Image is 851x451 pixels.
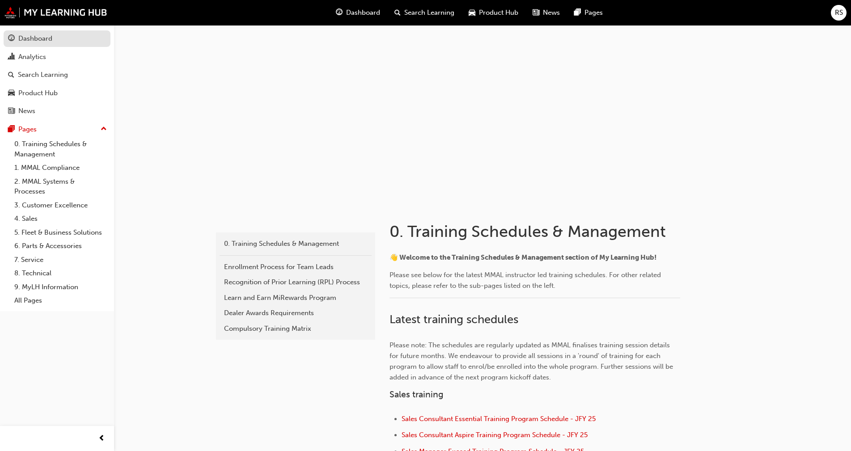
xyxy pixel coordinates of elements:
[18,106,35,116] div: News
[533,7,539,18] span: news-icon
[390,253,656,261] span: 👋 Welcome to the Training Schedules & Management section of My Learning Hub!
[11,239,110,253] a: 6. Parts & Accessories
[4,121,110,138] button: Pages
[11,294,110,308] a: All Pages
[387,4,461,22] a: search-iconSearch Learning
[390,389,444,400] span: Sales training
[404,8,454,18] span: Search Learning
[543,8,560,18] span: News
[336,7,343,18] span: guage-icon
[567,4,610,22] a: pages-iconPages
[8,35,15,43] span: guage-icon
[4,49,110,65] a: Analytics
[4,67,110,83] a: Search Learning
[11,175,110,198] a: 2. MMAL Systems & Processes
[4,29,110,121] button: DashboardAnalyticsSearch LearningProduct HubNews
[402,415,596,423] a: Sales Consultant Essential Training Program Schedule - JFY 25
[11,161,110,175] a: 1. MMAL Compliance
[4,103,110,119] a: News
[835,8,843,18] span: RS
[220,305,372,321] a: Dealer Awards Requirements
[220,290,372,306] a: Learn and Earn MiRewards Program
[394,7,401,18] span: search-icon
[346,8,380,18] span: Dashboard
[8,107,15,115] span: news-icon
[18,70,68,80] div: Search Learning
[831,5,847,21] button: RS
[11,198,110,212] a: 3. Customer Excellence
[224,239,367,249] div: 0. Training Schedules & Management
[469,7,475,18] span: car-icon
[224,262,367,272] div: Enrollment Process for Team Leads
[18,88,58,98] div: Product Hub
[4,7,107,18] img: mmal
[4,30,110,47] a: Dashboard
[8,71,14,79] span: search-icon
[98,433,105,444] span: prev-icon
[220,274,372,290] a: Recognition of Prior Learning (RPL) Process
[390,341,675,381] span: Please note: The schedules are regularly updated as MMAL finalises training session details for f...
[11,226,110,240] a: 5. Fleet & Business Solutions
[8,53,15,61] span: chart-icon
[220,259,372,275] a: Enrollment Process for Team Leads
[461,4,525,22] a: car-iconProduct Hub
[402,431,588,439] a: Sales Consultant Aspire Training Program Schedule - JFY 25
[574,7,581,18] span: pages-icon
[4,85,110,101] a: Product Hub
[390,312,518,326] span: Latest training schedules
[525,4,567,22] a: news-iconNews
[390,271,663,290] span: Please see below for the latest MMAL instructor led training schedules. For other related topics,...
[390,222,683,241] h1: 0. Training Schedules & Management
[584,8,603,18] span: Pages
[479,8,518,18] span: Product Hub
[220,236,372,252] a: 0. Training Schedules & Management
[18,52,46,62] div: Analytics
[18,124,37,135] div: Pages
[224,277,367,287] div: Recognition of Prior Learning (RPL) Process
[11,212,110,226] a: 4. Sales
[8,126,15,134] span: pages-icon
[224,324,367,334] div: Compulsory Training Matrix
[11,137,110,161] a: 0. Training Schedules & Management
[18,34,52,44] div: Dashboard
[329,4,387,22] a: guage-iconDashboard
[101,123,107,135] span: up-icon
[11,253,110,267] a: 7. Service
[8,89,15,97] span: car-icon
[11,280,110,294] a: 9. MyLH Information
[220,321,372,337] a: Compulsory Training Matrix
[224,308,367,318] div: Dealer Awards Requirements
[224,293,367,303] div: Learn and Earn MiRewards Program
[11,266,110,280] a: 8. Technical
